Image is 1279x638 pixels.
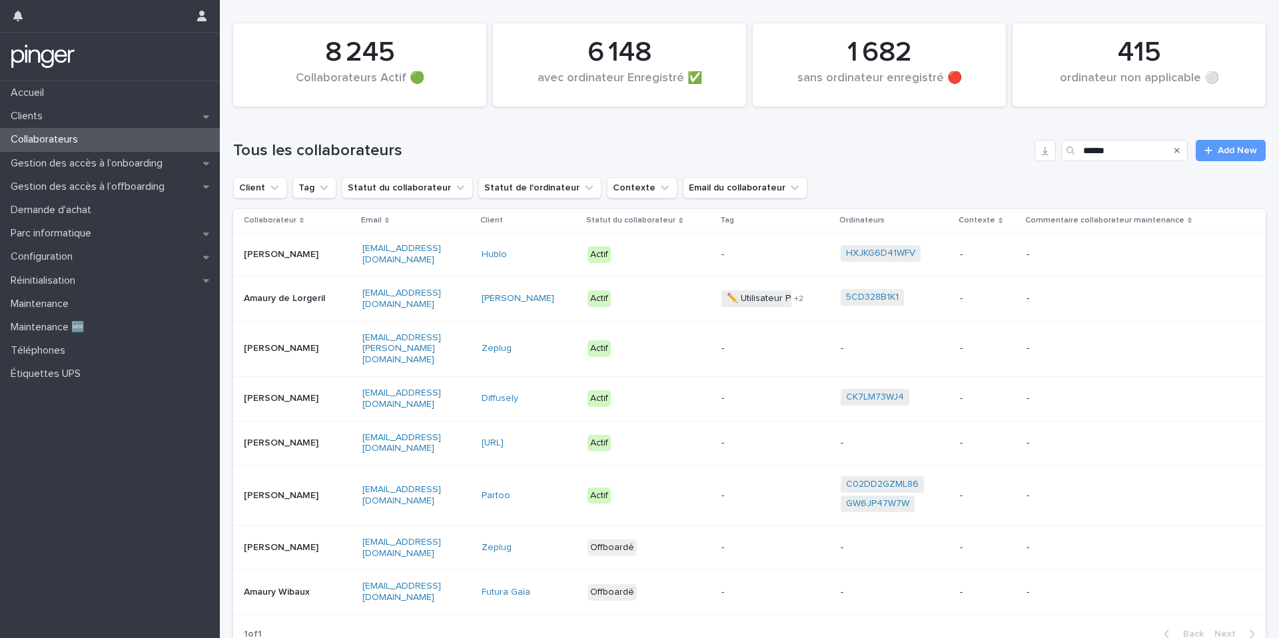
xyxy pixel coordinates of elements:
[1061,140,1188,161] input: Search
[1196,140,1266,161] a: Add New
[846,292,899,303] a: 5CD328B1K1
[244,213,296,228] p: Collaborateur
[5,321,95,334] p: Maintenance 🆕
[1027,293,1193,304] p: -
[1027,343,1193,354] p: -
[721,542,805,553] p: -
[244,249,327,260] p: [PERSON_NAME]
[846,498,909,509] a: GW6JP47W7W
[721,587,805,598] p: -
[362,244,441,264] a: [EMAIL_ADDRESS][DOMAIN_NAME]
[721,438,805,449] p: -
[516,36,723,69] div: 6 148
[233,141,1029,160] h1: Tous les collaborateurs
[482,438,504,449] a: [URL]
[5,110,53,123] p: Clients
[846,248,915,259] a: HXJKG6D41WFV
[960,393,1016,404] p: -
[233,177,287,198] button: Client
[794,295,803,303] span: + 2
[1027,249,1193,260] p: -
[5,133,89,146] p: Collaborateurs
[1027,490,1193,501] p: -
[588,246,611,263] div: Actif
[846,479,919,490] a: C02DD2GZML86
[721,249,805,260] p: -
[775,36,983,69] div: 1 682
[588,435,611,452] div: Actif
[588,390,611,407] div: Actif
[11,43,75,70] img: mTgBEunGTSyRkCgitkcU
[482,542,512,553] a: Zeplug
[1218,146,1257,155] span: Add New
[362,581,441,602] a: [EMAIL_ADDRESS][DOMAIN_NAME]
[1035,71,1243,99] div: ordinateur non applicable ⚪
[1025,213,1184,228] p: Commentaire collaborateur maintenance
[480,213,503,228] p: Client
[960,490,1016,501] p: -
[244,587,327,598] p: Amaury Wibaux
[482,490,510,501] a: Partoo
[244,343,327,354] p: [PERSON_NAME]
[683,177,807,198] button: Email du collaborateur
[256,36,464,69] div: 8 245
[233,570,1266,615] tr: Amaury Wibaux[EMAIL_ADDRESS][DOMAIN_NAME]Futura Gaïa Offboardé----
[5,204,102,216] p: Demande d'achat
[1027,587,1193,598] p: -
[959,213,995,228] p: Contexte
[841,438,924,449] p: -
[5,368,91,380] p: Étiquettes UPS
[841,343,924,354] p: -
[361,213,382,228] p: Email
[362,433,441,454] a: [EMAIL_ADDRESS][DOMAIN_NAME]
[482,293,554,304] a: [PERSON_NAME]
[5,157,173,170] p: Gestion des accès à l’onboarding
[482,393,518,404] a: Diffusely
[244,393,327,404] p: [PERSON_NAME]
[516,71,723,99] div: avec ordinateur Enregistré ✅
[721,290,837,307] span: ✏️ Utilisateur Plateforme
[233,525,1266,570] tr: [PERSON_NAME][EMAIL_ADDRESS][DOMAIN_NAME]Zeplug Offboardé----
[960,343,1016,354] p: -
[586,213,675,228] p: Statut du collaborateur
[5,298,79,310] p: Maintenance
[775,71,983,99] div: sans ordinateur enregistré 🔴
[1035,36,1243,69] div: 415
[362,537,441,558] a: [EMAIL_ADDRESS][DOMAIN_NAME]
[362,485,441,505] a: [EMAIL_ADDRESS][DOMAIN_NAME]
[588,584,637,601] div: Offboardé
[839,213,885,228] p: Ordinateurs
[233,276,1266,321] tr: Amaury de Lorgeril[EMAIL_ADDRESS][DOMAIN_NAME][PERSON_NAME] Actif✏️ Utilisateur Plateforme+25CD32...
[233,466,1266,526] tr: [PERSON_NAME][EMAIL_ADDRESS][DOMAIN_NAME]Partoo Actif-C02DD2GZML86 GW6JP47W7W --
[1027,438,1193,449] p: -
[482,343,512,354] a: Zeplug
[244,293,327,304] p: Amaury de Lorgeril
[233,232,1266,277] tr: [PERSON_NAME][EMAIL_ADDRESS][DOMAIN_NAME]Hublo Actif-HXJKG6D41WFV --
[5,344,76,357] p: Téléphones
[721,343,805,354] p: -
[607,177,677,198] button: Contexte
[5,227,102,240] p: Parc informatique
[233,376,1266,421] tr: [PERSON_NAME][EMAIL_ADDRESS][DOMAIN_NAME]Diffusely Actif-CK7LM73WJ4 --
[362,333,441,365] a: [EMAIL_ADDRESS][PERSON_NAME][DOMAIN_NAME]
[588,290,611,307] div: Actif
[588,487,611,504] div: Actif
[244,542,327,553] p: [PERSON_NAME]
[5,250,83,263] p: Configuration
[720,213,734,228] p: Tag
[1027,393,1193,404] p: -
[841,542,924,553] p: -
[960,293,1016,304] p: -
[5,87,55,99] p: Accueil
[588,340,611,357] div: Actif
[482,249,507,260] a: Hublo
[721,490,805,501] p: -
[721,393,805,404] p: -
[846,392,904,403] a: CK7LM73WJ4
[5,180,175,193] p: Gestion des accès à l’offboarding
[1027,542,1193,553] p: -
[362,388,441,409] a: [EMAIL_ADDRESS][DOMAIN_NAME]
[478,177,602,198] button: Statut de l'ordinateur
[244,490,327,501] p: [PERSON_NAME]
